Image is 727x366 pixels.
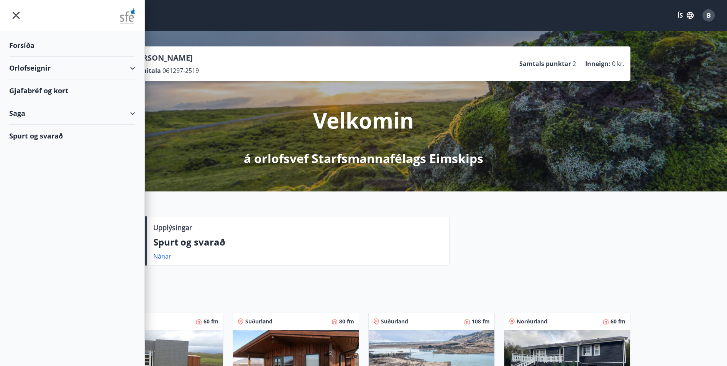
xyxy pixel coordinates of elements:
div: Forsíða [9,34,135,57]
div: Saga [9,102,135,125]
p: Velkomin [313,106,414,135]
div: Gjafabréf og kort [9,79,135,102]
span: B [707,11,711,20]
p: Upplýsingar [153,223,192,232]
span: 108 fm [472,318,490,325]
p: Spurt og svarað [153,236,443,249]
p: á orlofsvef Starfsmannafélags Eimskips [244,150,483,167]
span: Suðurland [381,318,408,325]
button: ÍS [673,8,698,22]
span: Norðurland [517,318,547,325]
span: Suðurland [245,318,272,325]
span: 061297-2519 [162,66,199,75]
a: Nánar [153,252,171,260]
p: Kennitala [131,66,161,75]
div: Spurt og svarað [9,125,135,147]
span: 2 [573,59,576,68]
span: 60 fm [203,318,218,325]
button: menu [9,8,23,22]
div: Orlofseignir [9,57,135,79]
button: B [699,6,718,25]
img: union_logo [120,8,135,24]
span: 60 fm [610,318,625,325]
span: 80 fm [339,318,354,325]
span: 0 kr. [612,59,624,68]
p: Inneign : [585,59,610,68]
p: [PERSON_NAME] [131,53,199,63]
p: Samtals punktar [519,59,571,68]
